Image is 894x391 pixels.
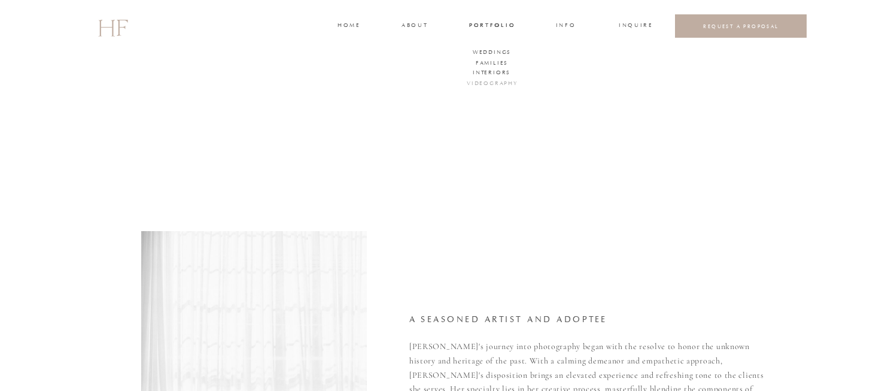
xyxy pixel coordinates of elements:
[474,59,510,69] a: FAMILIES
[685,23,798,29] a: REQUEST A PROPOSAL
[619,21,651,32] a: INQUIRE
[337,21,360,32] a: home
[469,21,514,32] a: portfolio
[467,79,514,90] a: VIDEOGRAPHY
[409,313,772,326] h2: A SEASONED ARTIST and adoptee
[471,48,513,59] a: WEDDINGS
[473,68,509,79] a: Interiors
[98,9,127,44] a: HF
[555,21,577,32] a: INFO
[402,21,427,32] a: about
